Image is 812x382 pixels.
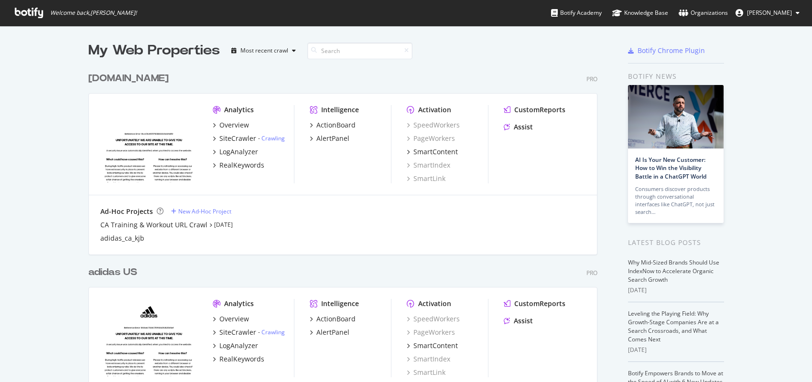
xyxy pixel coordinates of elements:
a: Crawling [261,328,285,336]
a: SpeedWorkers [407,314,460,324]
div: RealKeywords [219,160,264,170]
div: Knowledge Base [612,8,668,18]
div: SiteCrawler [219,328,256,337]
div: Overview [219,120,249,130]
a: adidas_ca_kjb [100,233,144,243]
div: Activation [418,105,451,115]
div: ActionBoard [316,120,356,130]
div: Assist [514,122,533,132]
a: Assist [504,316,533,326]
button: [PERSON_NAME] [728,5,807,21]
a: CustomReports [504,299,565,308]
div: Pro [586,75,597,83]
a: RealKeywords [213,354,264,364]
span: Kate Fischer [747,9,792,17]
div: Ad-Hoc Projects [100,207,153,216]
div: AlertPanel [316,328,349,337]
a: ActionBoard [310,314,356,324]
a: PageWorkers [407,328,455,337]
div: [DOMAIN_NAME] [88,72,169,85]
div: Intelligence [321,299,359,308]
div: New Ad-Hoc Project [178,207,231,215]
div: - [258,328,285,336]
div: Botify news [628,71,724,82]
div: AlertPanel [316,134,349,143]
a: Leveling the Playing Field: Why Growth-Stage Companies Are at a Search Crossroads, and What Comes... [628,309,719,343]
div: SmartContent [413,341,458,350]
div: CustomReports [514,105,565,115]
a: AlertPanel [310,328,349,337]
div: Botify Academy [551,8,602,18]
a: Botify Chrome Plugin [628,46,705,55]
div: SmartContent [413,147,458,157]
a: New Ad-Hoc Project [171,207,231,215]
a: SmartIndex [407,354,450,364]
a: LogAnalyzer [213,341,258,350]
a: CustomReports [504,105,565,115]
div: Consumers discover products through conversational interfaces like ChatGPT, not just search… [635,185,716,216]
div: Intelligence [321,105,359,115]
a: [DOMAIN_NAME] [88,72,173,85]
div: Pro [586,269,597,277]
div: Analytics [224,299,254,308]
a: SmartContent [407,147,458,157]
a: SmartContent [407,341,458,350]
a: PageWorkers [407,134,455,143]
a: ActionBoard [310,120,356,130]
a: CA Training & Workout URL Crawl [100,220,207,230]
a: LogAnalyzer [213,147,258,157]
img: adidas.ca [100,105,197,182]
div: Activation [418,299,451,308]
a: SiteCrawler- Crawling [213,134,285,143]
div: LogAnalyzer [219,147,258,157]
div: RealKeywords [219,354,264,364]
a: SmartIndex [407,160,450,170]
div: Latest Blog Posts [628,237,724,248]
div: Organizations [679,8,728,18]
span: Welcome back, [PERSON_NAME] ! [50,9,137,17]
a: SiteCrawler- Crawling [213,328,285,337]
div: Botify Chrome Plugin [638,46,705,55]
div: Analytics [224,105,254,115]
div: CustomReports [514,299,565,308]
div: Most recent crawl [240,48,288,53]
div: [DATE] [628,346,724,354]
a: Why Mid-Sized Brands Should Use IndexNow to Accelerate Organic Search Growth [628,258,719,284]
img: AI Is Your New Customer: How to Win the Visibility Battle in a ChatGPT World [628,85,724,149]
div: - [258,134,285,142]
a: SpeedWorkers [407,120,460,130]
a: SmartLink [407,174,445,183]
a: RealKeywords [213,160,264,170]
div: SiteCrawler [219,134,256,143]
img: adidas.com/us [100,299,197,376]
a: [DATE] [214,221,233,229]
div: Assist [514,316,533,326]
input: Search [307,42,412,59]
div: [DATE] [628,286,724,295]
div: ActionBoard [316,314,356,324]
div: My Web Properties [88,41,220,60]
div: Overview [219,314,249,324]
a: Assist [504,122,533,132]
a: Overview [213,120,249,130]
div: LogAnalyzer [219,341,258,350]
a: Overview [213,314,249,324]
a: AI Is Your New Customer: How to Win the Visibility Battle in a ChatGPT World [635,156,706,180]
div: adidas US [88,265,137,279]
a: AlertPanel [310,134,349,143]
a: adidas US [88,265,141,279]
a: SmartLink [407,368,445,377]
a: Crawling [261,134,285,142]
button: Most recent crawl [227,43,300,58]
